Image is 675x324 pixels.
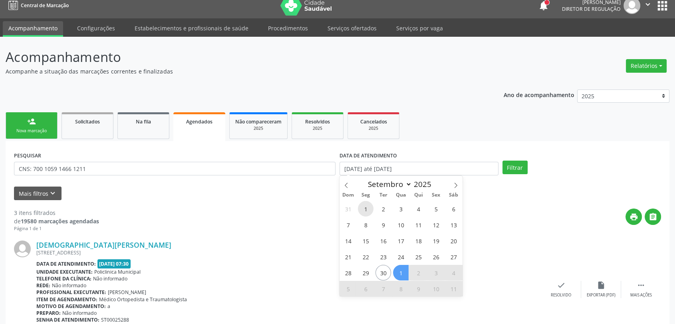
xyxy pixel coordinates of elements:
[262,21,314,35] a: Procedimentos
[136,118,151,125] span: Na fila
[36,268,93,275] b: Unidade executante:
[21,217,99,225] strong: 19580 marcações agendadas
[36,260,96,267] b: Data de atendimento:
[21,2,69,9] span: Central de Marcação
[391,21,449,35] a: Serviços por vaga
[649,213,657,221] i: 
[411,217,426,233] span: Setembro 11, 2025
[410,193,427,198] span: Qui
[129,21,254,35] a: Estabelecimentos e profissionais de saúde
[6,47,470,67] p: Acompanhamento
[340,233,356,248] span: Setembro 14, 2025
[637,281,645,290] i: 
[393,281,409,296] span: Outubro 8, 2025
[71,21,121,35] a: Configurações
[364,179,412,190] select: Month
[427,193,445,198] span: Sex
[3,21,63,37] a: Acompanhamento
[93,275,127,282] span: Não informado
[428,233,444,248] span: Setembro 19, 2025
[340,281,356,296] span: Outubro 5, 2025
[557,281,566,290] i: check
[393,201,409,217] span: Setembro 3, 2025
[626,59,667,73] button: Relatórios
[101,316,129,323] span: ST00025288
[411,201,426,217] span: Setembro 4, 2025
[411,281,426,296] span: Outubro 9, 2025
[62,310,97,316] span: Não informado
[14,225,99,232] div: Página 1 de 1
[597,281,606,290] i: insert_drive_file
[52,282,86,289] span: Não informado
[393,265,409,280] span: Outubro 1, 2025
[358,265,373,280] span: Setembro 29, 2025
[235,118,282,125] span: Não compareceram
[94,268,141,275] span: Policlinica Municipal
[446,217,461,233] span: Setembro 13, 2025
[562,6,621,12] span: Diretor de regulação
[630,292,652,298] div: Mais ações
[358,233,373,248] span: Setembro 15, 2025
[353,125,393,131] div: 2025
[108,289,146,296] span: [PERSON_NAME]
[14,187,62,201] button: Mais filtroskeyboard_arrow_down
[358,249,373,264] span: Setembro 22, 2025
[446,233,461,248] span: Setembro 20, 2025
[340,249,356,264] span: Setembro 21, 2025
[14,149,41,162] label: PESQUISAR
[36,303,106,310] b: Motivo de agendamento:
[36,289,106,296] b: Profissional executante:
[14,241,31,257] img: img
[392,193,410,198] span: Qua
[551,292,571,298] div: Resolvido
[411,265,426,280] span: Outubro 2, 2025
[339,162,498,175] input: Selecione um intervalo
[358,201,373,217] span: Setembro 1, 2025
[375,233,391,248] span: Setembro 16, 2025
[375,281,391,296] span: Outubro 7, 2025
[393,249,409,264] span: Setembro 24, 2025
[357,193,375,198] span: Seg
[375,249,391,264] span: Setembro 23, 2025
[340,265,356,280] span: Setembro 28, 2025
[36,275,91,282] b: Telefone da clínica:
[504,89,574,99] p: Ano de acompanhamento
[587,292,615,298] div: Exportar (PDF)
[14,217,99,225] div: de
[27,117,36,126] div: person_add
[36,282,50,289] b: Rede:
[305,118,330,125] span: Resolvidos
[445,193,463,198] span: Sáb
[99,296,187,303] span: Médico Ortopedista e Traumatologista
[645,209,661,225] button: 
[36,316,99,323] b: Senha de atendimento:
[340,201,356,217] span: Agosto 31, 2025
[36,249,541,256] div: [STREET_ADDRESS]
[340,217,356,233] span: Setembro 7, 2025
[446,201,461,217] span: Setembro 6, 2025
[412,179,438,189] input: Year
[36,310,61,316] b: Preparo:
[428,249,444,264] span: Setembro 26, 2025
[107,303,110,310] span: a
[446,249,461,264] span: Setembro 27, 2025
[625,209,642,225] button: print
[428,265,444,280] span: Outubro 3, 2025
[375,265,391,280] span: Setembro 30, 2025
[75,118,100,125] span: Solicitados
[14,209,99,217] div: 3 itens filtrados
[12,128,52,134] div: Nova marcação
[428,281,444,296] span: Outubro 10, 2025
[446,281,461,296] span: Outubro 11, 2025
[375,193,392,198] span: Ter
[36,241,171,249] a: [DEMOGRAPHIC_DATA][PERSON_NAME]
[411,233,426,248] span: Setembro 18, 2025
[502,161,528,174] button: Filtrar
[358,281,373,296] span: Outubro 6, 2025
[393,233,409,248] span: Setembro 17, 2025
[375,201,391,217] span: Setembro 2, 2025
[186,118,212,125] span: Agendados
[629,213,638,221] i: print
[298,125,337,131] div: 2025
[235,125,282,131] div: 2025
